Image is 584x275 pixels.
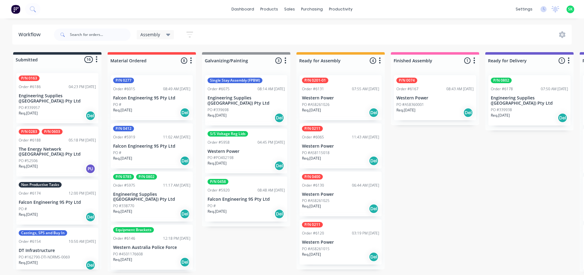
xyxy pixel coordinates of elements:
div: P/N 0283P/N 0603Order #618805:18 PM [DATE]The Energy Network ([GEOGRAPHIC_DATA]) Pty LtdPO #52506... [16,126,98,177]
div: Order #5919 [113,134,135,140]
div: Order #6178 [491,86,513,92]
p: Falcon Engineering 95 Pty Ltd [113,144,190,149]
p: Engineering Supplies ([GEOGRAPHIC_DATA]) Pty Ltd [19,93,96,104]
div: Order #6167 [396,86,418,92]
div: 08:48 AM [DATE] [258,188,285,193]
div: Del [369,252,379,262]
div: Del [180,209,190,219]
p: PO # [19,206,27,212]
div: Del [369,204,379,214]
p: Falcon Engineering 95 Pty Ltd [113,95,190,101]
img: Factory [11,5,20,14]
p: PO #A58261025 [302,198,330,203]
div: 04:45 PM [DATE] [258,140,285,145]
div: P/N 0458 [208,179,228,184]
div: Order #6075 [208,86,230,92]
div: Del [274,209,284,219]
div: Non Productive Tasks [19,182,62,188]
p: The Energy Network ([GEOGRAPHIC_DATA]) Pty Ltd [19,147,96,157]
div: Order #5920 [208,188,230,193]
div: Order #6130 [302,183,324,188]
p: Req. [DATE] [208,113,227,118]
p: PO #PO402198 [208,155,234,161]
div: P/N 0412 [113,126,134,131]
div: Single Stay Assembly (FPBW)Order #607508:14 AM [DATE]Engineering Supplies ([GEOGRAPHIC_DATA]) Pty... [205,75,287,126]
div: purchasing [298,5,326,14]
div: productivity [326,5,356,14]
div: settings [513,5,536,14]
div: P/N 0802 [491,78,512,83]
div: PU [86,164,95,174]
p: PO #162790-DTI-NDRMS-0069 [19,254,70,260]
p: PO # [113,102,121,107]
div: 08:49 AM [DATE] [163,86,190,92]
p: PO #52506 [19,158,38,164]
p: Falcon Engineering 95 Pty Ltd [19,200,96,205]
div: P/N 0201-01 [302,78,328,83]
p: Engineering Supplies ([GEOGRAPHIC_DATA]) Pty Ltd [208,95,285,106]
div: P/N 0074Order #616708:43 AM [DATE]Western PowerPO #A58360001Req.[DATE]Del [394,75,476,120]
div: Workflow [18,31,44,38]
p: Western Power [396,95,474,101]
div: P/N 0211 [302,126,323,131]
p: Req. [DATE] [19,260,38,265]
div: Order #6015 [113,86,135,92]
div: Order #6120 [302,230,324,236]
p: PO #4501176608 [113,251,143,257]
p: PO #A58261015 [302,246,330,252]
p: Req. [DATE] [113,209,132,214]
div: Order #6188 [19,137,41,143]
div: Del [86,260,95,270]
div: P/N 0277Order #601508:49 AM [DATE]Falcon Engineering 95 Pty LtdPO #Req.[DATE]Del [111,75,193,120]
div: Order #6146 [113,236,135,241]
p: Req. [DATE] [208,161,227,166]
p: Western Australia Police Force [113,245,190,250]
p: Req. [DATE] [302,156,321,161]
a: dashboard [228,5,257,14]
div: Del [274,113,284,123]
div: P/N 0283 [19,129,40,134]
div: 07:50 AM [DATE] [541,86,568,92]
div: Del [274,161,284,171]
p: PO #338770 [113,203,134,209]
div: Order #6154 [19,239,41,244]
div: P/N 0603 [42,129,63,134]
p: Western Power [302,144,379,149]
div: 11:43 AM [DATE] [352,134,379,140]
div: P/N 0163Order #618604:23 PM [DATE]Engineering Supplies ([GEOGRAPHIC_DATA]) Pty LtdPO #339957Req.[... [16,73,98,123]
div: 03:19 PM [DATE] [352,230,379,236]
p: Req. [DATE] [491,113,510,118]
div: 07:55 AM [DATE] [352,86,379,92]
p: PO # [208,203,216,209]
div: P/N 0211 [302,222,323,227]
p: Western Power [302,95,379,101]
p: Western Power [302,240,379,245]
span: Assembly [140,31,160,38]
p: Req. [DATE] [113,156,132,161]
p: Req. [DATE] [208,209,227,214]
input: Search for orders... [70,29,131,41]
div: P/N 0400Order #613006:44 AM [DATE]Western PowerPO #A58261025Req.[DATE]Del [300,172,382,217]
div: 08:43 AM [DATE] [446,86,474,92]
div: P/N 0163 [19,76,40,81]
p: Req. [DATE] [19,110,38,116]
p: Req. [DATE] [302,203,321,209]
div: Castings, SPS and Buy InOrder #615410:50 AM [DATE]DT InfrastructurePO #162790-DTI-NDRMS-0069Req.[... [16,228,98,273]
p: Req. [DATE] [302,252,321,257]
p: Falcon Engineering 95 Pty Ltd [208,197,285,202]
div: 10:50 AM [DATE] [69,239,96,244]
div: P/N 0201-01Order #613107:55 AM [DATE]Western PowerPO #A58261026Req.[DATE]Del [300,75,382,120]
div: Del [369,108,379,118]
p: DT Infrastructure [19,248,96,253]
p: PO #339698 [208,107,229,113]
div: P/N 0412Order #591911:02 AM [DATE]Falcon Engineering 95 Pty LtdPO #Req.[DATE]Del [111,123,193,168]
div: Del [558,113,567,123]
div: Order #6065 [302,134,324,140]
div: S/S Voltage Reg LidsOrder #595804:45 PM [DATE]Western PowerPO #PO402198Req.[DATE]Del [205,129,287,174]
div: sales [281,5,298,14]
div: Order #5958 [208,140,230,145]
div: 08:14 AM [DATE] [258,86,285,92]
div: Del [369,156,379,166]
p: PO #339938 [491,107,512,113]
div: P/N 0802 [136,174,157,180]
